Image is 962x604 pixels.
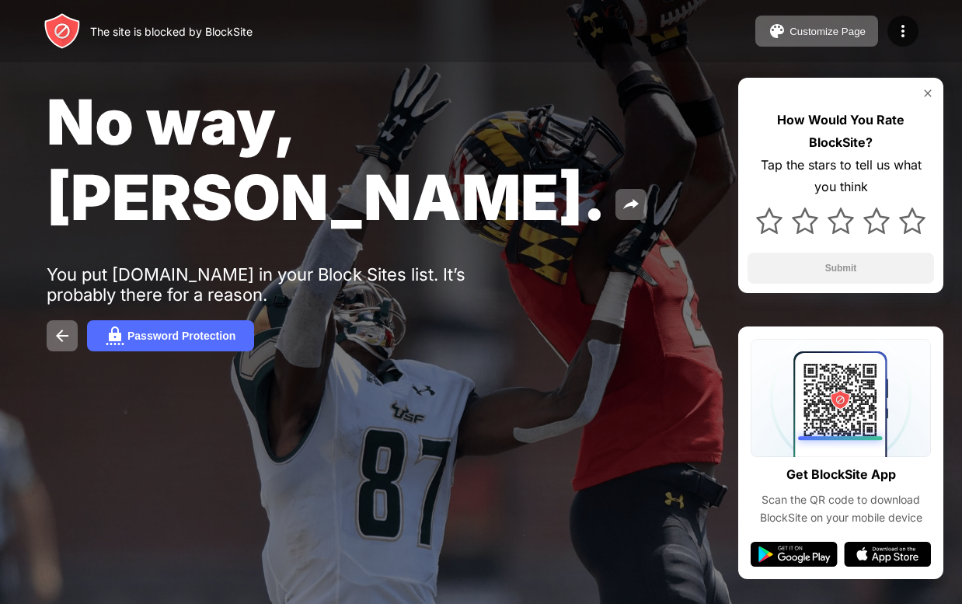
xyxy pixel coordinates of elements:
[748,253,934,284] button: Submit
[47,84,606,235] span: No way, [PERSON_NAME].
[751,542,838,567] img: google-play.svg
[53,326,71,345] img: back.svg
[90,25,253,38] div: The site is blocked by BlockSite
[894,22,912,40] img: menu-icon.svg
[789,26,866,37] div: Customize Page
[47,264,527,305] div: You put [DOMAIN_NAME] in your Block Sites list. It’s probably there for a reason.
[106,326,124,345] img: password.svg
[127,330,235,342] div: Password Protection
[828,208,854,234] img: star.svg
[792,208,818,234] img: star.svg
[87,320,254,351] button: Password Protection
[748,109,934,154] div: How Would You Rate BlockSite?
[844,542,931,567] img: app-store.svg
[622,195,640,214] img: share.svg
[751,491,931,526] div: Scan the QR code to download BlockSite on your mobile device
[768,22,786,40] img: pallet.svg
[44,12,81,50] img: header-logo.svg
[899,208,925,234] img: star.svg
[755,16,878,47] button: Customize Page
[756,208,782,234] img: star.svg
[786,463,896,486] div: Get BlockSite App
[863,208,890,234] img: star.svg
[922,87,934,100] img: rate-us-close.svg
[748,154,934,199] div: Tap the stars to tell us what you think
